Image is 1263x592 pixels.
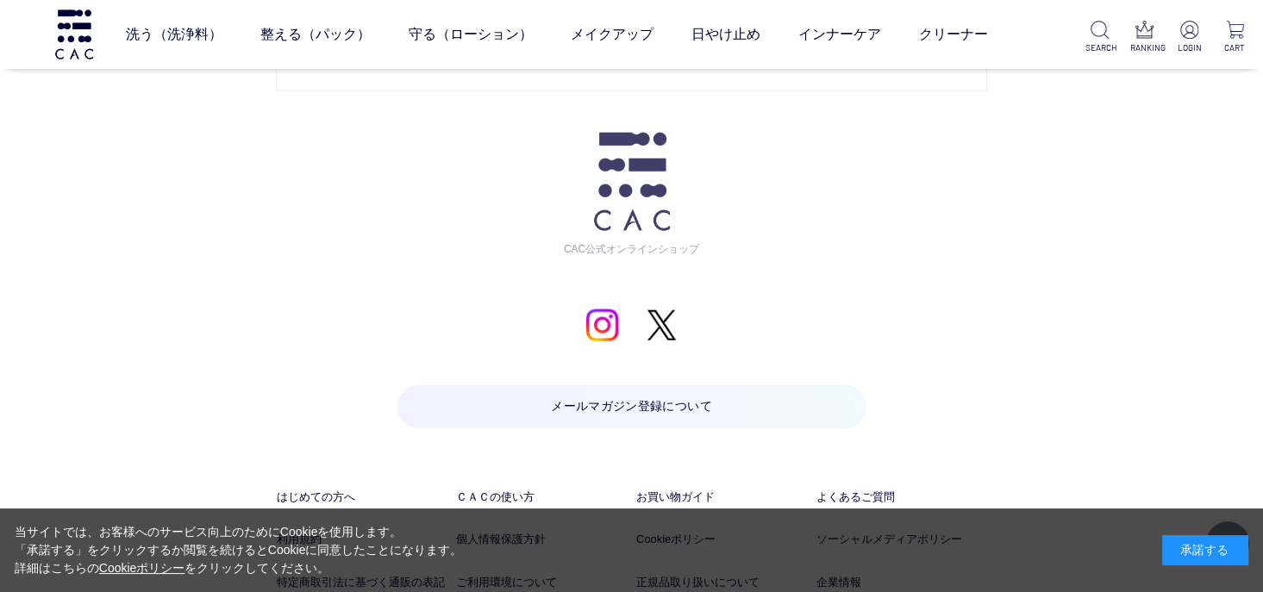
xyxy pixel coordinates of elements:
a: LOGIN [1175,21,1204,54]
a: 整える（パック） [260,10,371,59]
a: お買い物ガイド [636,489,807,505]
a: クリーナー [919,10,988,59]
span: CAC公式オンラインショップ [559,231,705,257]
a: ＣＡＣの使い方 [456,489,627,505]
a: はじめての方へ [276,489,447,505]
a: CART [1220,21,1249,54]
img: logo [53,9,96,59]
a: CAC公式オンラインショップ [559,133,705,257]
a: メールマガジン登録について [397,385,866,428]
a: 日やけ止め [691,10,760,59]
a: メイクアップ [571,10,653,59]
div: 承諾する [1162,535,1248,565]
p: LOGIN [1175,41,1204,54]
p: CART [1220,41,1249,54]
a: Cookieポリシー [99,561,185,575]
div: 当サイトでは、お客様へのサービス向上のためにCookieを使用します。 「承諾する」をクリックするか閲覧を続けるとCookieに同意したことになります。 詳細はこちらの をクリックしてください。 [15,523,463,577]
p: SEARCH [1085,41,1115,54]
a: よくあるご質問 [816,489,987,505]
a: 守る（ローション） [409,10,533,59]
a: 洗う（洗浄料） [126,10,222,59]
a: インナーケア [798,10,881,59]
p: RANKING [1130,41,1160,54]
a: SEARCH [1085,21,1115,54]
a: RANKING [1130,21,1160,54]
